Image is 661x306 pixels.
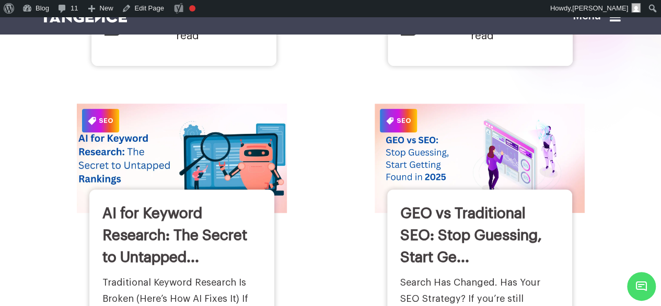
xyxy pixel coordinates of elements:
a: AI for Keyword Research: The Secret to Untapped... [102,206,247,265]
span: SEO [82,109,119,132]
span: [PERSON_NAME] [572,4,628,12]
span: Chat Widget [627,272,656,301]
span: SEO [380,109,417,132]
img: AI for Keyword Research: The Secret to Untapped Rankings [66,98,297,219]
img: Category Icon [88,117,96,124]
div: Focus keyphrase not set [189,5,195,12]
img: Category Icon [386,117,393,124]
a: GEO vs Traditional SEO: Stop Guessing, Start Ge... [400,206,542,265]
img: logo SVG [41,11,127,22]
img: GEO vs Traditional SEO: Stop Guessing, Start Getting Found in 2025 [375,104,585,213]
